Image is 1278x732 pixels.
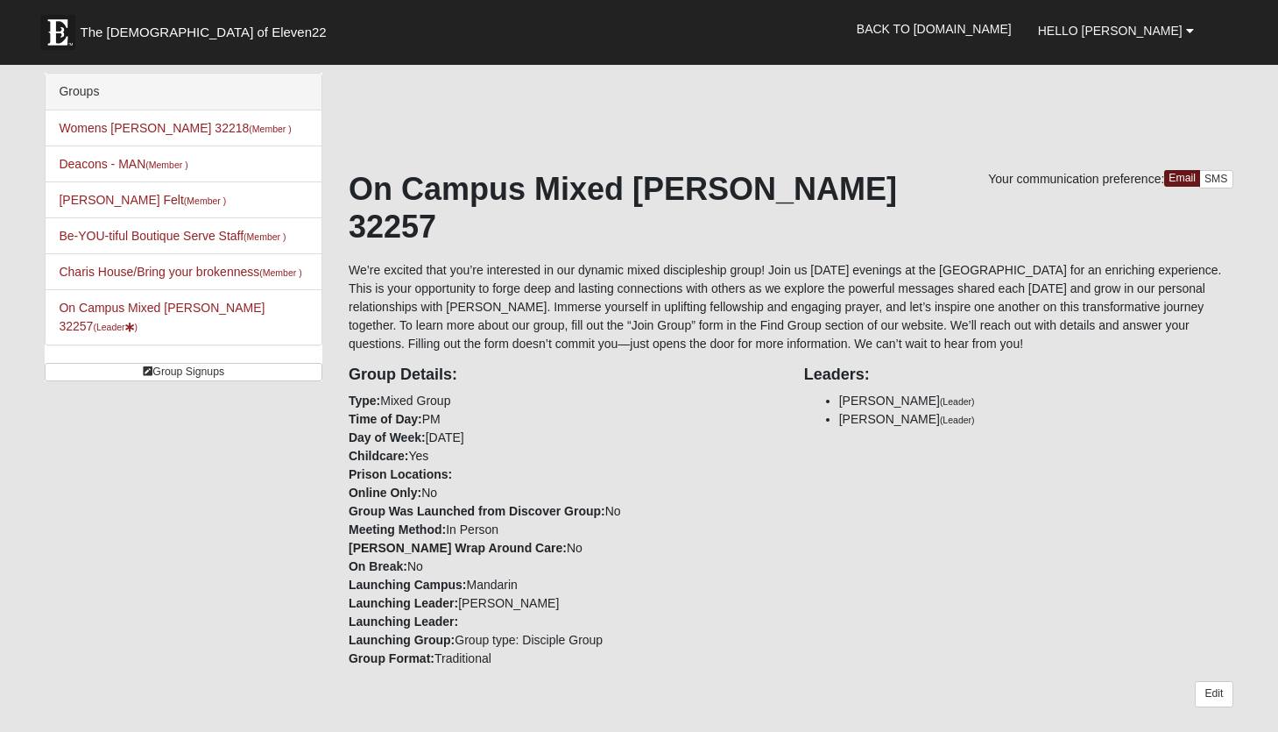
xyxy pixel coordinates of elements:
a: Hello [PERSON_NAME] [1025,9,1207,53]
div: Mixed Group PM [DATE] Yes No No In Person No No Mandarin [PERSON_NAME] Group type: Disciple Group... [335,353,791,668]
span: ViewState Size: 45 KB [143,711,258,727]
small: (Member ) [184,195,226,206]
a: On Campus Mixed [PERSON_NAME] 32257(Leader) [59,301,265,333]
a: Page Load Time: 1.42s [17,713,124,725]
strong: Day of Week: [349,430,426,444]
h1: On Campus Mixed [PERSON_NAME] 32257 [349,170,1233,245]
strong: Launching Leader: [349,596,458,610]
small: (Member ) [145,160,187,170]
li: [PERSON_NAME] [839,392,1233,410]
strong: On Break: [349,559,407,573]
a: Group Signups [45,363,322,381]
a: Be-YOU-tiful Boutique Serve Staff(Member ) [59,229,286,243]
small: (Member ) [244,231,286,242]
a: Block Configuration (Alt-B) [1204,701,1235,727]
div: Groups [46,74,321,110]
span: The [DEMOGRAPHIC_DATA] of Eleven22 [80,24,326,41]
strong: Meeting Method: [349,522,446,537]
a: The [DEMOGRAPHIC_DATA] of Eleven22 [32,6,382,50]
strong: Launching Leader: [349,615,458,629]
h4: Group Details: [349,366,778,385]
a: Web cache enabled [387,708,397,727]
a: Womens [PERSON_NAME] 32218(Member ) [59,121,291,135]
strong: Time of Day: [349,412,422,426]
small: (Member ) [259,267,301,278]
small: (Leader ) [93,322,138,332]
strong: Launching Campus: [349,578,467,592]
strong: Online Only: [349,486,421,500]
h4: Leaders: [804,366,1233,385]
span: Your communication preference: [988,172,1164,186]
a: Page Properties (Alt+P) [1235,701,1267,727]
a: SMS [1199,170,1233,188]
small: (Leader) [940,415,975,425]
strong: Group Format: [349,651,434,665]
strong: Prison Locations: [349,467,452,481]
strong: Childcare: [349,449,408,463]
img: Eleven22 logo [40,15,75,50]
li: [PERSON_NAME] [839,410,1233,429]
a: Charis House/Bring your brokenness(Member ) [59,265,301,279]
span: Hello [PERSON_NAME] [1038,24,1183,38]
strong: Launching Group: [349,633,455,647]
strong: Type: [349,394,380,408]
strong: [PERSON_NAME] Wrap Around Care: [349,541,567,555]
a: Back to [DOMAIN_NAME] [844,7,1025,51]
a: Deacons - MAN(Member ) [59,157,187,171]
a: [PERSON_NAME] Felt(Member ) [59,193,226,207]
small: (Leader) [940,396,975,407]
a: Email [1164,170,1200,187]
a: Edit [1195,681,1232,707]
span: HTML Size: 136 KB [272,711,374,727]
small: (Member ) [249,124,291,134]
strong: Group Was Launched from Discover Group: [349,504,605,518]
